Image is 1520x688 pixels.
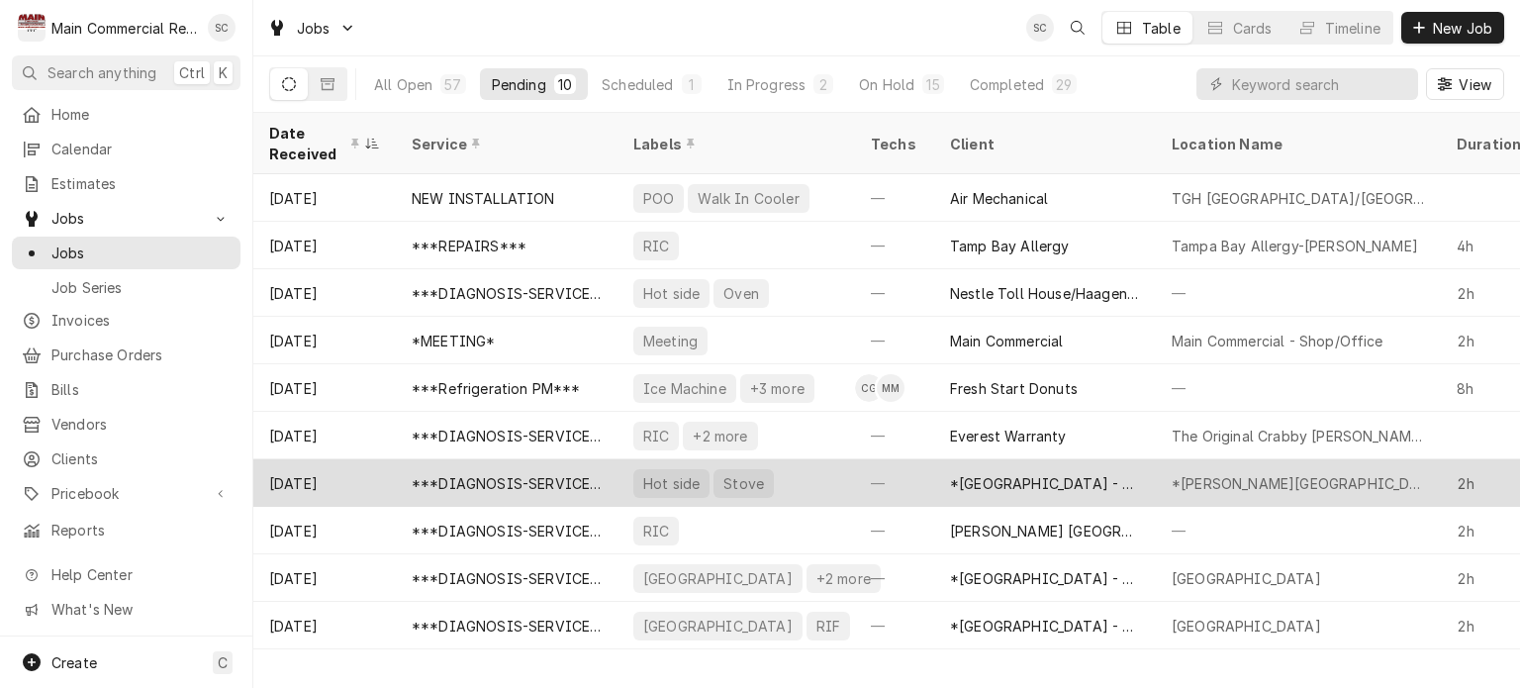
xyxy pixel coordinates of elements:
[51,139,231,159] span: Calendar
[871,134,918,154] div: Techs
[1026,14,1054,42] div: Sharon Campbell's Avatar
[950,283,1140,304] div: Nestle Toll House/Haagen Dazs
[253,602,396,649] div: [DATE]
[51,310,231,331] span: Invoices
[855,374,883,402] div: Caleb Gorton's Avatar
[1156,507,1441,554] div: —
[641,473,702,494] div: Hot side
[51,344,231,365] span: Purchase Orders
[1455,74,1495,95] span: View
[18,14,46,42] div: M
[855,554,934,602] div: —
[877,374,904,402] div: MM
[12,271,240,304] a: Job Series
[51,379,231,400] span: Bills
[641,568,795,589] div: [GEOGRAPHIC_DATA]
[633,134,839,154] div: Labels
[12,558,240,591] a: Go to Help Center
[602,74,673,95] div: Scheduled
[855,507,934,554] div: —
[1429,18,1496,39] span: New Job
[51,18,197,39] div: Main Commercial Refrigeration Service
[641,426,671,446] div: RIC
[12,98,240,131] a: Home
[12,304,240,337] a: Invoices
[859,74,914,95] div: On Hold
[51,599,229,620] span: What's New
[253,174,396,222] div: [DATE]
[218,652,228,673] span: C
[721,283,761,304] div: Oven
[51,277,231,298] span: Job Series
[51,208,201,229] span: Jobs
[641,236,671,256] div: RIC
[269,123,360,164] div: Date Received
[641,521,671,541] div: RIC
[558,74,572,95] div: 10
[1156,269,1441,317] div: —
[51,173,231,194] span: Estimates
[1056,74,1072,95] div: 29
[374,74,432,95] div: All Open
[1426,68,1504,100] button: View
[47,62,156,83] span: Search anything
[12,55,240,90] button: Search anythingCtrlK
[1232,68,1408,100] input: Keyword search
[855,174,934,222] div: —
[1062,12,1093,44] button: Open search
[12,167,240,200] a: Estimates
[855,317,934,364] div: —
[492,74,546,95] div: Pending
[970,74,1044,95] div: Completed
[259,12,364,45] a: Go to Jobs
[950,426,1067,446] div: Everest Warranty
[412,134,598,154] div: Service
[179,62,205,83] span: Ctrl
[219,62,228,83] span: K
[1325,18,1380,39] div: Timeline
[51,483,201,504] span: Pricebook
[727,74,807,95] div: In Progress
[253,317,396,364] div: [DATE]
[926,74,939,95] div: 15
[1172,426,1425,446] div: The Original Crabby [PERSON_NAME]'s
[51,104,231,125] span: Home
[641,283,702,304] div: Hot side
[12,373,240,406] a: Bills
[950,378,1078,399] div: Fresh Start Donuts
[297,18,331,39] span: Jobs
[950,473,1140,494] div: *[GEOGRAPHIC_DATA] - Culinary
[1172,616,1321,637] div: [GEOGRAPHIC_DATA]
[1172,236,1418,256] div: Tampa Bay Allergy-[PERSON_NAME]
[253,364,396,412] div: [DATE]
[51,654,97,671] span: Create
[814,616,842,637] div: RIF
[51,448,231,469] span: Clients
[12,442,240,475] a: Clients
[817,74,829,95] div: 2
[1172,473,1425,494] div: *[PERSON_NAME][GEOGRAPHIC_DATA]
[855,459,934,507] div: —
[208,14,236,42] div: Sharon Campbell's Avatar
[253,269,396,317] div: [DATE]
[51,564,229,585] span: Help Center
[412,188,555,209] div: NEW INSTALLATION
[12,339,240,371] a: Purchase Orders
[855,269,934,317] div: —
[253,459,396,507] div: [DATE]
[12,133,240,165] a: Calendar
[1156,364,1441,412] div: —
[51,414,231,435] span: Vendors
[12,408,240,441] a: Vendors
[855,374,883,402] div: CG
[691,426,749,446] div: +2 more
[51,520,231,541] span: Reports
[950,236,1070,256] div: Tamp Bay Allergy
[1142,18,1181,39] div: Table
[748,378,807,399] div: +3 more
[641,616,795,637] div: [GEOGRAPHIC_DATA]
[855,222,934,269] div: —
[1172,331,1383,351] div: Main Commercial - Shop/Office
[51,243,231,263] span: Jobs
[1401,12,1504,44] button: New Job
